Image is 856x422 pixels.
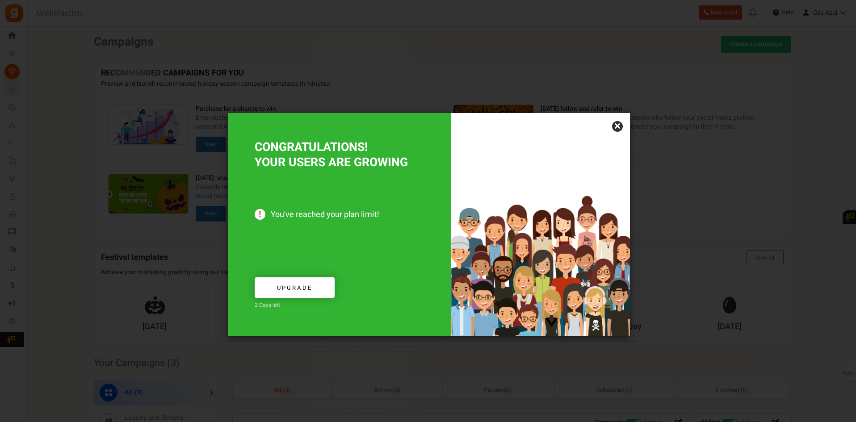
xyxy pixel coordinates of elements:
span: CONGRATULATIONS! YOUR USERS ARE GROWING [255,138,408,171]
a: Upgrade [255,277,335,298]
span: You've reached your plan limit! [255,210,424,220]
span: Upgrade [277,284,312,292]
img: Increased users [451,158,630,336]
a: × [612,121,623,132]
span: 2 Days left [255,301,280,309]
